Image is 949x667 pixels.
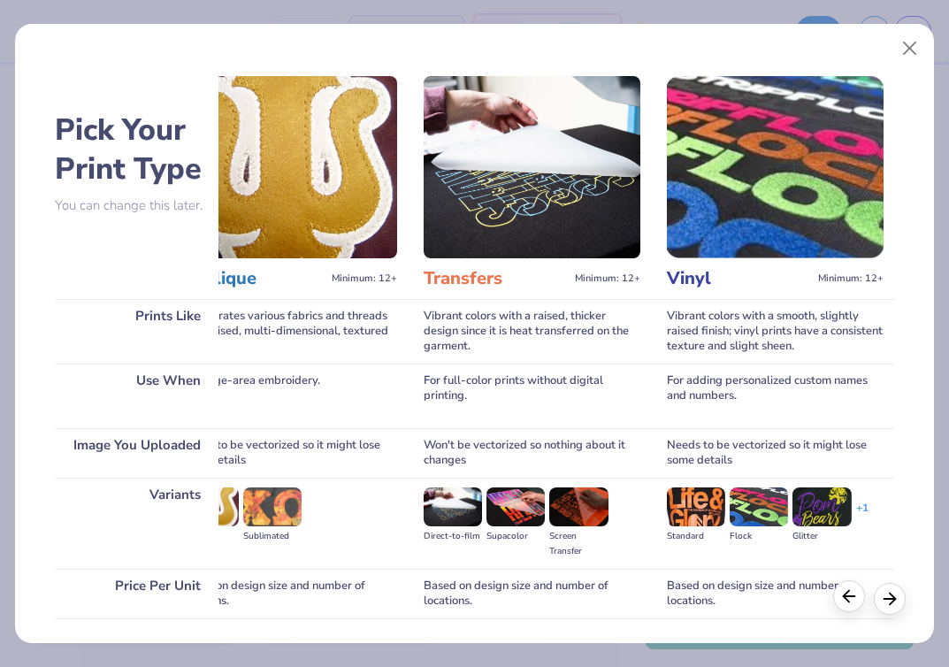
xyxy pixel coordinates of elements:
[424,487,482,526] img: Direct-to-film
[55,428,218,478] div: Image You Uploaded
[667,529,725,544] div: Standard
[55,111,218,188] h2: Pick Your Print Type
[243,529,302,544] div: Sublimated
[667,569,884,618] div: Based on design size and number of locations.
[792,529,851,544] div: Glitter
[893,32,927,65] button: Close
[667,487,725,526] img: Standard
[667,76,884,258] img: Vinyl
[667,299,884,364] div: Vibrant colors with a smooth, slightly raised finish; vinyl prints have a consistent texture and ...
[424,299,640,364] div: Vibrant colors with a raised, thicker design since it is heat transferred on the garment.
[55,364,218,428] div: Use When
[667,428,884,478] div: Needs to be vectorized so it might lose some details
[424,569,640,618] div: Based on design size and number of locations.
[667,267,811,290] h3: Vinyl
[549,487,608,526] img: Screen Transfer
[180,76,397,258] img: Applique
[180,364,397,428] div: For large-area embroidery.
[180,267,325,290] h3: Applique
[730,529,788,544] div: Flock
[55,299,218,364] div: Prints Like
[180,428,397,478] div: Needs to be vectorized so it might lose some details
[667,364,884,428] div: For adding personalized custom names and numbers.
[424,267,568,290] h3: Transfers
[856,501,869,531] div: + 1
[549,529,608,559] div: Screen Transfer
[424,529,482,544] div: Direct-to-film
[243,487,302,526] img: Sublimated
[792,487,851,526] img: Glitter
[180,299,397,364] div: Incorporates various fabrics and threads for a raised, multi-dimensional, textured look.
[486,487,545,526] img: Supacolor
[55,478,218,569] div: Variants
[486,529,545,544] div: Supacolor
[575,272,640,285] span: Minimum: 12+
[424,428,640,478] div: Won't be vectorized so nothing about it changes
[180,569,397,618] div: Based on design size and number of locations.
[332,272,397,285] span: Minimum: 12+
[818,272,884,285] span: Minimum: 12+
[55,569,218,618] div: Price Per Unit
[730,487,788,526] img: Flock
[424,76,640,258] img: Transfers
[55,198,218,213] p: You can change this later.
[424,364,640,428] div: For full-color prints without digital printing.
